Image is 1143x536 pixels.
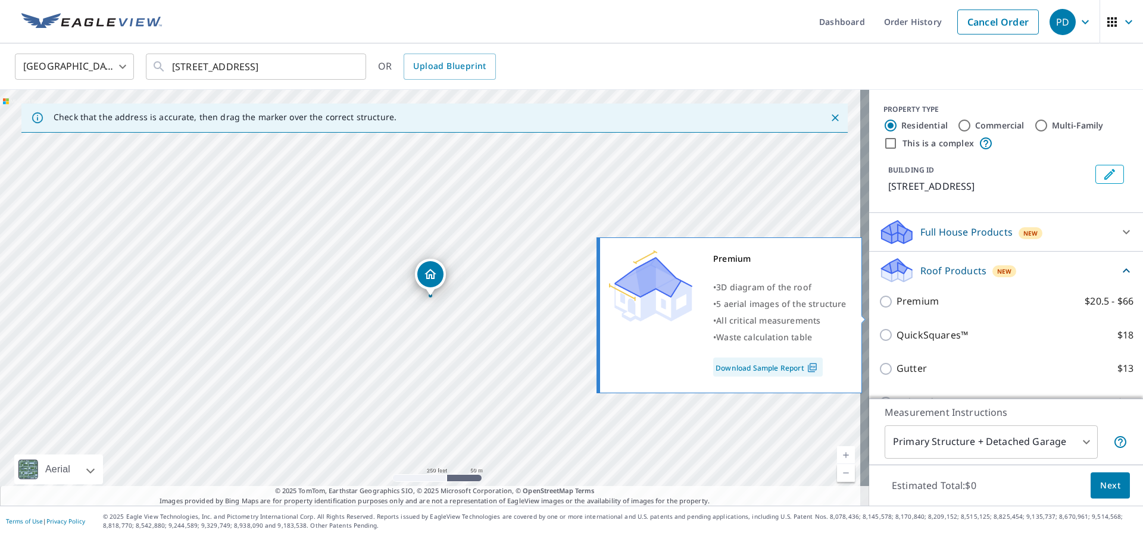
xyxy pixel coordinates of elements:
p: | [6,518,85,525]
a: Current Level 17, Zoom In [837,446,855,464]
p: Estimated Total: $0 [882,472,986,499]
a: Privacy Policy [46,517,85,525]
p: [STREET_ADDRESS] [888,179,1091,193]
input: Search by address or latitude-longitude [172,50,342,83]
div: • [713,312,847,329]
button: Edit building 1 [1095,165,1124,184]
button: Next [1091,472,1130,499]
div: • [713,296,847,312]
label: Commercial [975,120,1025,131]
p: Full House Products [920,225,1013,239]
a: Terms of Use [6,517,43,525]
div: PROPERTY TYPE [883,104,1129,115]
a: OpenStreetMap [523,486,573,495]
div: Aerial [42,454,74,484]
a: Terms [575,486,595,495]
span: 5 aerial images of the structure [716,298,846,309]
img: EV Logo [21,13,162,31]
div: Aerial [14,454,103,484]
a: Cancel Order [957,10,1039,35]
div: Premium [713,250,847,267]
span: 3D diagram of the roof [716,281,811,293]
span: Waste calculation table [716,331,812,343]
div: Primary Structure + Detached Garage [885,425,1098,459]
button: Close [827,110,843,126]
p: Bid Perfect™ [897,395,954,410]
div: Roof ProductsNew [879,256,1133,284]
a: Upload Blueprint [404,54,495,80]
p: $20.5 - $66 [1085,294,1133,309]
a: Download Sample Report [713,358,823,377]
div: Full House ProductsNew [879,218,1133,246]
p: $18 [1117,395,1133,410]
p: © 2025 Eagle View Technologies, Inc. and Pictometry International Corp. All Rights Reserved. Repo... [103,512,1137,530]
span: Your report will include the primary structure and a detached garage if one exists. [1113,435,1128,449]
span: New [997,267,1012,276]
div: • [713,329,847,346]
p: BUILDING ID [888,165,934,175]
p: Check that the address is accurate, then drag the marker over the correct structure. [54,112,396,123]
span: New [1023,228,1038,238]
p: $18 [1117,328,1133,343]
span: Upload Blueprint [413,59,486,74]
div: [GEOGRAPHIC_DATA] [15,50,134,83]
label: This is a complex [902,137,974,149]
img: Pdf Icon [804,362,820,373]
div: Dropped pin, building 1, Residential property, 1571 Monkton Rd North Ferrisburgh, VT 05473 [415,259,446,296]
p: Gutter [897,361,927,376]
p: Measurement Instructions [885,405,1128,419]
label: Multi-Family [1052,120,1104,131]
span: All critical measurements [716,315,820,326]
img: Premium [609,250,692,322]
div: OR [378,54,496,80]
div: • [713,279,847,296]
span: © 2025 TomTom, Earthstar Geographics SIO, © 2025 Microsoft Corporation, © [275,486,595,496]
p: Premium [897,294,939,309]
div: PD [1050,9,1076,35]
label: Residential [901,120,948,131]
p: Roof Products [920,264,986,278]
span: Next [1100,478,1120,493]
a: Current Level 17, Zoom Out [837,464,855,482]
p: $13 [1117,361,1133,376]
p: QuickSquares™ [897,328,968,343]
